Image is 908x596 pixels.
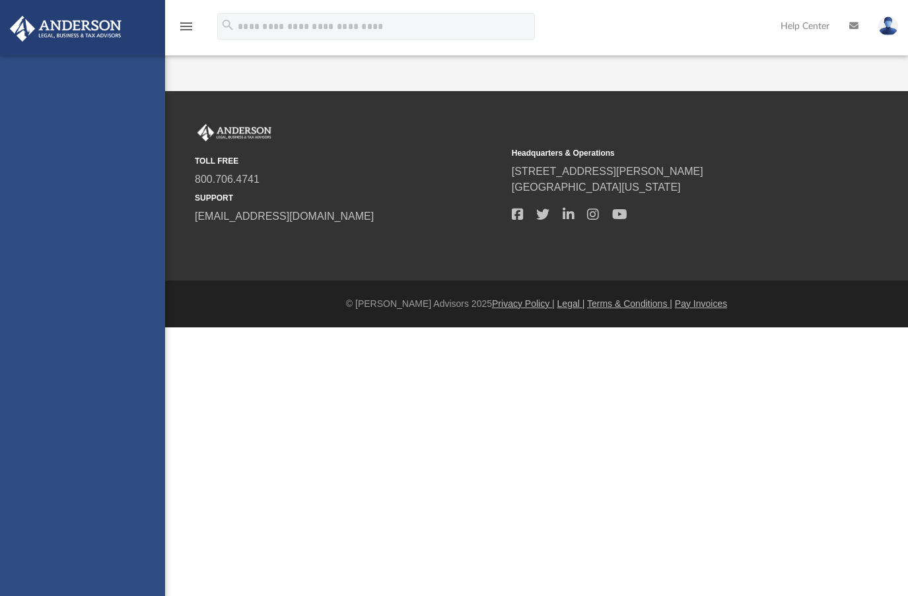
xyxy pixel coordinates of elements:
img: Anderson Advisors Platinum Portal [6,16,125,42]
img: Anderson Advisors Platinum Portal [195,124,274,141]
div: © [PERSON_NAME] Advisors 2025 [165,297,908,311]
small: SUPPORT [195,192,503,204]
a: Legal | [557,298,585,309]
a: Privacy Policy | [492,298,555,309]
i: search [221,18,235,32]
small: TOLL FREE [195,155,503,167]
a: Terms & Conditions | [587,298,672,309]
a: menu [178,25,194,34]
img: User Pic [878,17,898,36]
a: Pay Invoices [675,298,727,309]
a: [EMAIL_ADDRESS][DOMAIN_NAME] [195,211,374,222]
a: [STREET_ADDRESS][PERSON_NAME] [512,166,703,177]
i: menu [178,18,194,34]
a: [GEOGRAPHIC_DATA][US_STATE] [512,182,681,193]
a: 800.706.4741 [195,174,260,185]
small: Headquarters & Operations [512,147,820,159]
